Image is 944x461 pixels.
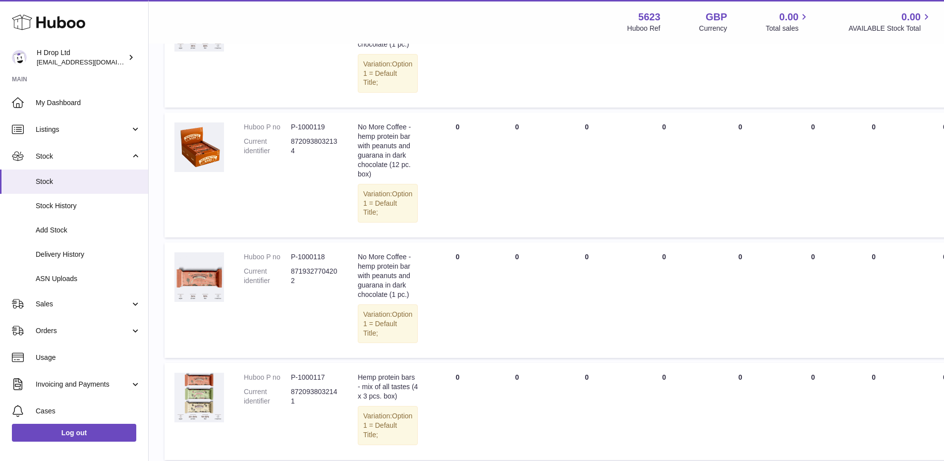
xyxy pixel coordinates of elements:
td: 0 [627,363,701,460]
dt: Current identifier [244,267,291,286]
span: Delivery History [36,250,141,259]
span: [EMAIL_ADDRESS][DOMAIN_NAME] [37,58,146,66]
span: 0.00 [901,10,921,24]
td: 0 [847,113,901,237]
span: 0 [738,123,742,131]
dd: P-1000119 [291,122,338,132]
span: Option 1 = Default Title; [363,190,412,217]
td: 0 [487,242,547,358]
span: My Dashboard [36,98,141,108]
dd: P-1000117 [291,373,338,382]
div: Huboo Ref [627,24,661,33]
a: Log out [12,424,136,442]
div: Variation: [358,184,418,223]
dd: 8720938032134 [291,137,338,156]
td: 0 [547,242,627,358]
span: Total sales [766,24,810,33]
span: Usage [36,353,141,362]
span: Option 1 = Default Title; [363,60,412,87]
span: Invoicing and Payments [36,380,130,389]
strong: 5623 [638,10,661,24]
img: product image [174,252,224,302]
img: internalAdmin-5623@internal.huboo.com [12,50,27,65]
td: 0 [847,242,901,358]
dd: 8720938032141 [291,387,338,406]
div: Variation: [358,406,418,445]
td: 0 [779,113,847,237]
td: 0 [627,113,701,237]
span: 0.00 [779,10,799,24]
td: 0 [779,363,847,460]
span: Stock [36,177,141,186]
span: Orders [36,326,130,336]
img: product image [174,122,224,172]
td: 0 [428,242,487,358]
a: 0.00 AVAILABLE Stock Total [848,10,932,33]
div: H Drop Ltd [37,48,126,67]
td: 0 [547,363,627,460]
td: 0 [428,113,487,237]
span: Sales [36,299,130,309]
div: No More Coffee - hemp protein bar with peanuts and guarana in dark chocolate (12 pc. box) [358,122,418,178]
td: 0 [487,113,547,237]
span: Stock [36,152,130,161]
dt: Huboo P no [244,122,291,132]
dt: Huboo P no [244,252,291,262]
td: 0 [487,363,547,460]
span: 0 [738,253,742,261]
span: 0 [738,373,742,381]
a: 0.00 Total sales [766,10,810,33]
span: Stock History [36,201,141,211]
div: No More Coffee - hemp protein bar with peanuts and guarana in dark chocolate (1 pc.) [358,252,418,299]
td: 0 [779,242,847,358]
dd: 8719327704202 [291,267,338,286]
span: ASN Uploads [36,274,141,284]
div: Hemp protein bars - mix of all tastes (4 x 3 pcs. box) [358,373,418,401]
dt: Current identifier [244,137,291,156]
div: Currency [699,24,727,33]
img: product image [174,373,224,422]
span: Option 1 = Default Title; [363,310,412,337]
span: Add Stock [36,226,141,235]
dd: P-1000118 [291,252,338,262]
div: Variation: [358,54,418,93]
div: Variation: [358,304,418,344]
span: Option 1 = Default Title; [363,412,412,439]
td: 0 [847,363,901,460]
span: Listings [36,125,130,134]
td: 0 [428,363,487,460]
td: 0 [627,242,701,358]
td: 0 [547,113,627,237]
span: Cases [36,406,141,416]
dt: Huboo P no [244,373,291,382]
strong: GBP [706,10,727,24]
dt: Current identifier [244,387,291,406]
span: AVAILABLE Stock Total [848,24,932,33]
